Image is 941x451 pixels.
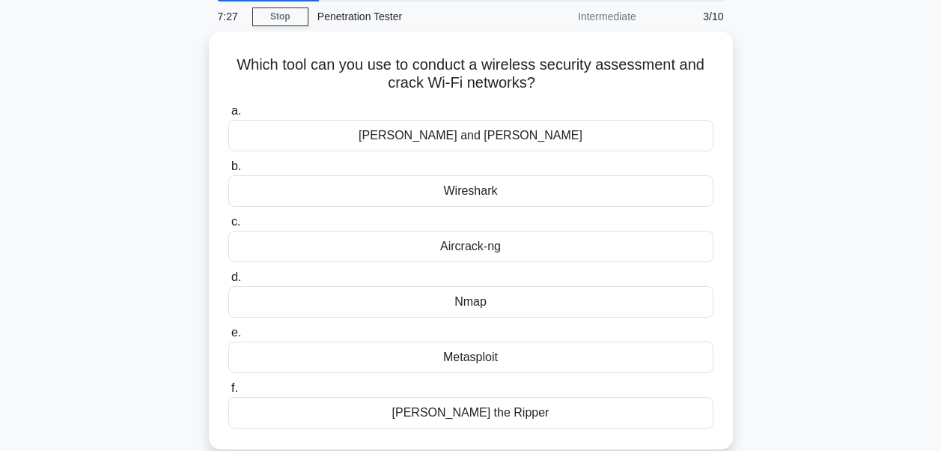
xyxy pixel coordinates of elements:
[231,215,240,228] span: c.
[228,175,713,207] div: Wireshark
[231,326,241,339] span: e.
[231,104,241,117] span: a.
[231,270,241,283] span: d.
[228,231,713,262] div: Aircrack-ng
[227,55,715,93] h5: Which tool can you use to conduct a wireless security assessment and crack Wi-Fi networks?
[231,381,238,394] span: f.
[231,160,241,172] span: b.
[228,397,713,429] div: [PERSON_NAME] the Ripper
[228,286,713,318] div: Nmap
[209,1,252,31] div: 7:27
[514,1,645,31] div: Intermediate
[228,120,713,151] div: [PERSON_NAME] and [PERSON_NAME]
[252,7,308,26] a: Stop
[308,1,514,31] div: Penetration Tester
[645,1,733,31] div: 3/10
[228,342,713,373] div: Metasploit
